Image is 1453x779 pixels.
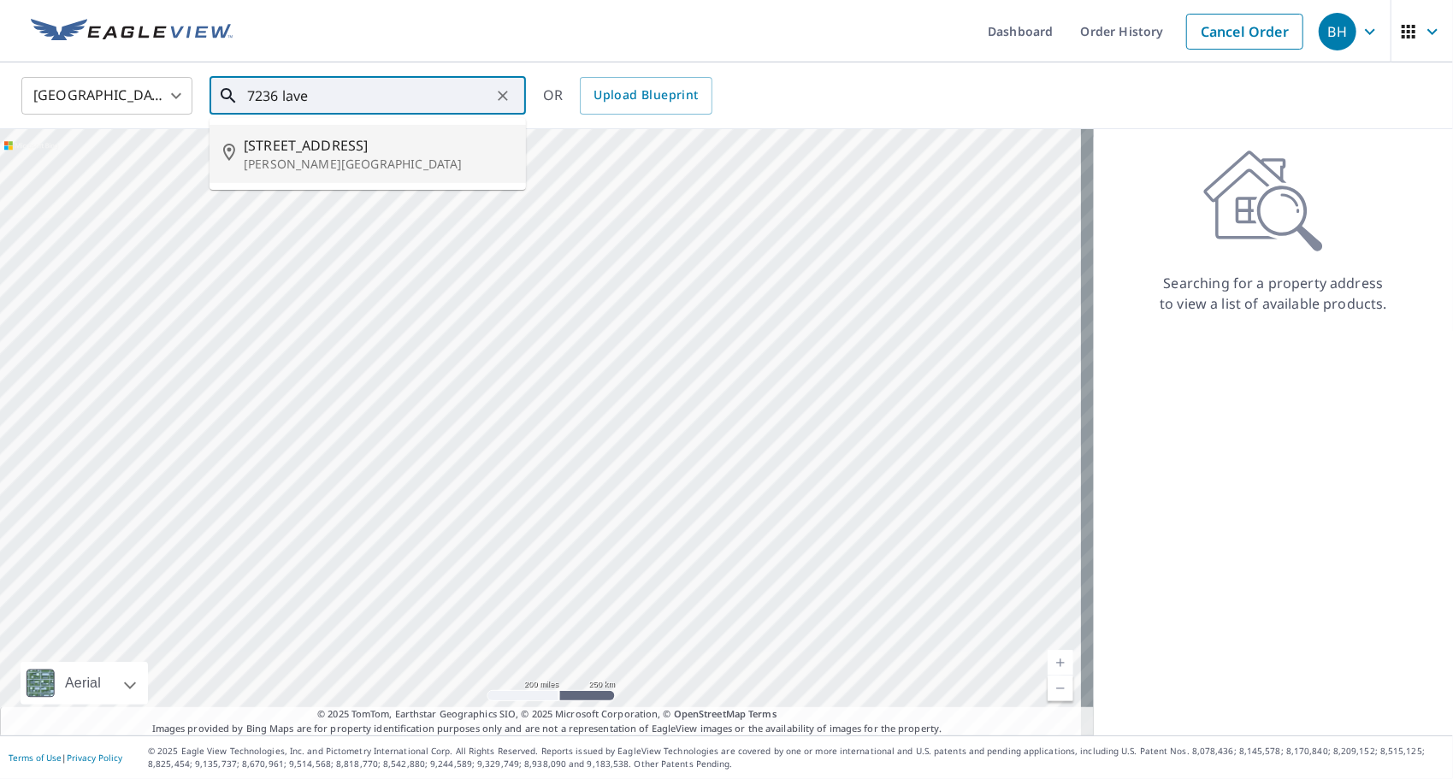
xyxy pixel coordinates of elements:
a: Current Level 5, Zoom In [1048,650,1073,676]
a: Terms [748,707,777,720]
input: Search by address or latitude-longitude [247,72,491,120]
p: Searching for a property address to view a list of available products. [1159,273,1388,314]
img: EV Logo [31,19,233,44]
div: [GEOGRAPHIC_DATA] [21,72,192,120]
div: BH [1319,13,1356,50]
a: Current Level 5, Zoom Out [1048,676,1073,701]
button: Clear [491,84,515,108]
p: | [9,752,122,763]
a: Privacy Policy [67,752,122,764]
a: Upload Blueprint [580,77,712,115]
p: © 2025 Eagle View Technologies, Inc. and Pictometry International Corp. All Rights Reserved. Repo... [148,745,1444,770]
span: [STREET_ADDRESS] [244,135,512,156]
span: Upload Blueprint [594,85,698,106]
a: Cancel Order [1186,14,1303,50]
a: Terms of Use [9,752,62,764]
div: Aerial [60,662,106,705]
div: OR [543,77,712,115]
a: OpenStreetMap [674,707,746,720]
span: © 2025 TomTom, Earthstar Geographics SIO, © 2025 Microsoft Corporation, © [317,707,777,722]
div: Aerial [21,662,148,705]
p: [PERSON_NAME][GEOGRAPHIC_DATA] [244,156,512,173]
